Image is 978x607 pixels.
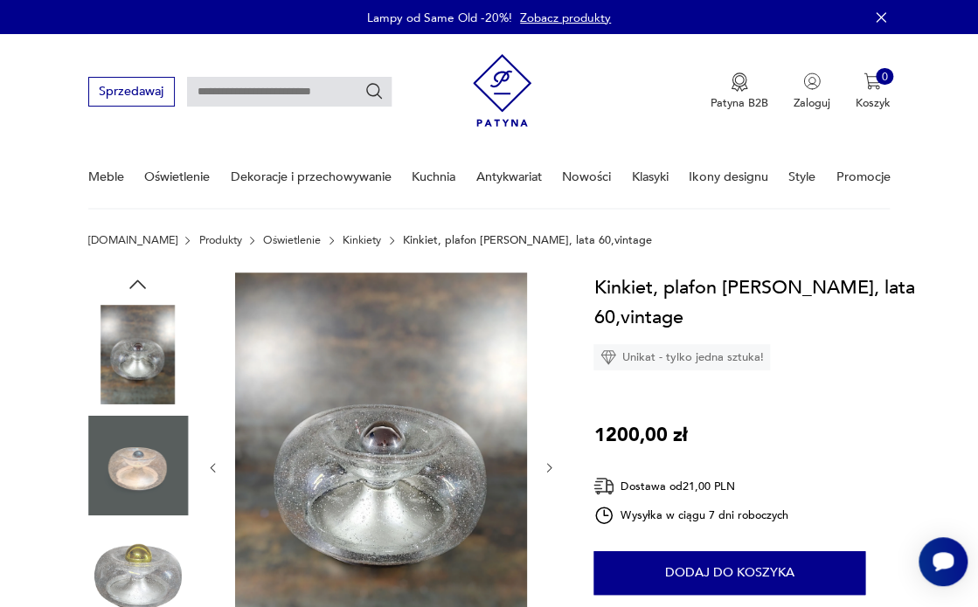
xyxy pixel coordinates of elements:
a: Ikony designu [689,147,767,207]
h1: Kinkiet, plafon [PERSON_NAME], lata 60,vintage [593,272,914,332]
a: Kuchnia [412,147,455,207]
button: Szukaj [364,82,384,101]
a: Zobacz produkty [520,10,611,26]
a: Dekoracje i przechowywanie [231,147,392,207]
a: Meble [88,147,124,207]
img: Ikona diamentu [600,349,616,365]
div: Dostawa od 21,00 PLN [593,475,787,497]
img: Ikona dostawy [593,475,614,497]
img: Ikona medalu [731,72,748,92]
iframe: Smartsupp widget button [919,537,968,586]
a: Antykwariat [476,147,542,207]
a: [DOMAIN_NAME] [88,234,177,246]
p: Patyna B2B [711,95,768,111]
p: 1200,00 zł [593,420,687,450]
a: Klasyki [632,147,669,207]
img: Ikonka użytkownika [803,72,821,90]
p: Kinkiet, plafon [PERSON_NAME], lata 60,vintage [403,234,652,246]
div: 0 [876,68,893,86]
a: Oświetlenie [263,234,321,246]
div: Unikat - tylko jedna sztuka! [593,344,770,370]
button: Patyna B2B [711,72,768,111]
a: Style [788,147,815,207]
button: Dodaj do koszyka [593,551,865,595]
p: Zaloguj [794,95,830,111]
img: Ikona koszyka [864,72,881,90]
div: Wysyłka w ciągu 7 dni roboczych [593,505,787,526]
p: Koszyk [855,95,890,111]
a: Oświetlenie [144,147,210,207]
img: Patyna - sklep z meblami i dekoracjami vintage [473,48,531,133]
a: Nowości [562,147,611,207]
a: Sprzedawaj [88,87,175,98]
img: Zdjęcie produktu Kinkiet, plafon Doria Leuchten, lata 60,vintage [88,305,188,404]
button: Sprzedawaj [88,77,175,106]
button: 0Koszyk [855,72,890,111]
button: Zaloguj [794,72,830,111]
img: Zdjęcie produktu Kinkiet, plafon Doria Leuchten, lata 60,vintage [88,416,188,515]
a: Produkty [198,234,241,246]
a: Kinkiety [343,234,381,246]
a: Ikona medaluPatyna B2B [711,72,768,111]
p: Lampy od Same Old -20%! [367,10,512,26]
a: Promocje [836,147,890,207]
